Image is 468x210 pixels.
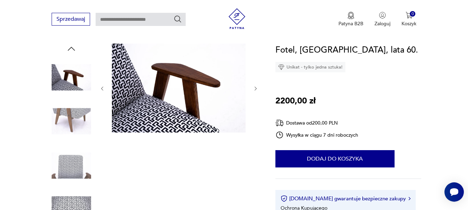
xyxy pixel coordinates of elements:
img: Ikona certyfikatu [281,195,288,202]
p: Patyna B2B [338,20,363,27]
img: Zdjęcie produktu Fotel, Polska, lata 60. [52,146,91,185]
img: Ikona diamentu [278,64,284,70]
img: Ikonka użytkownika [379,12,386,19]
div: Dostawa od 200,00 PLN [275,119,359,127]
div: 0 [410,11,416,17]
h1: Fotel, [GEOGRAPHIC_DATA], lata 60. [275,44,418,57]
img: Patyna - sklep z meblami i dekoracjami vintage [227,8,247,29]
button: Szukaj [174,15,182,23]
button: Sprzedawaj [52,13,90,26]
p: Koszyk [401,20,416,27]
a: Sprzedawaj [52,17,90,22]
p: Zaloguj [374,20,390,27]
a: Ikona medaluPatyna B2B [338,12,363,27]
div: Wysyłka w ciągu 7 dni roboczych [275,131,359,139]
img: Ikona medalu [347,12,354,19]
img: Zdjęcie produktu Fotel, Polska, lata 60. [112,44,246,133]
img: Zdjęcie produktu Fotel, Polska, lata 60. [52,102,91,141]
button: [DOMAIN_NAME] gwarantuje bezpieczne zakupy [281,195,410,202]
button: Zaloguj [374,12,390,27]
div: Unikat - tylko jedna sztuka! [275,62,345,72]
button: Dodaj do koszyka [275,150,395,167]
button: 0Koszyk [401,12,416,27]
img: Ikona dostawy [275,119,284,127]
img: Ikona strzałki w prawo [408,197,410,200]
button: Patyna B2B [338,12,363,27]
img: Ikona koszyka [406,12,413,19]
iframe: Smartsupp widget button [444,182,464,202]
p: 2200,00 zł [275,94,316,108]
img: Zdjęcie produktu Fotel, Polska, lata 60. [52,57,91,97]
